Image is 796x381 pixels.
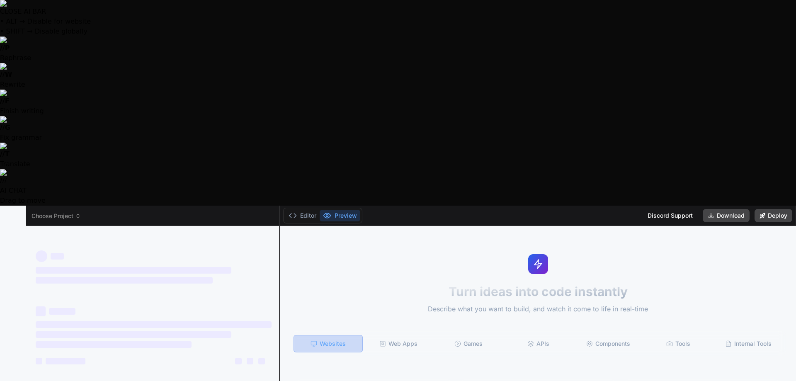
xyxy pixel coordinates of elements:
span: ‌ [235,358,242,364]
button: Download [703,209,750,222]
div: Web Apps [364,335,433,352]
button: Deploy [755,209,792,222]
span: Choose Project [32,212,81,220]
span: ‌ [247,358,253,364]
span: ‌ [36,277,213,284]
div: Internal Tools [714,335,782,352]
span: ‌ [258,358,265,364]
span: ‌ [36,331,231,338]
button: Preview [320,210,360,221]
div: Tools [644,335,713,352]
div: Discord Support [643,209,698,222]
button: Editor [285,210,320,221]
div: Websites [294,335,363,352]
h1: Turn ideas into code instantly [285,284,791,299]
span: ‌ [51,253,64,260]
span: ‌ [46,358,85,364]
span: ‌ [36,267,231,274]
div: Games [434,335,503,352]
span: ‌ [49,308,75,315]
p: Describe what you want to build, and watch it come to life in real-time [285,304,791,315]
div: Components [574,335,643,352]
span: ‌ [36,341,192,348]
span: ‌ [36,306,46,316]
div: APIs [504,335,573,352]
span: ‌ [36,358,42,364]
span: ‌ [36,321,272,328]
span: ‌ [36,250,47,262]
